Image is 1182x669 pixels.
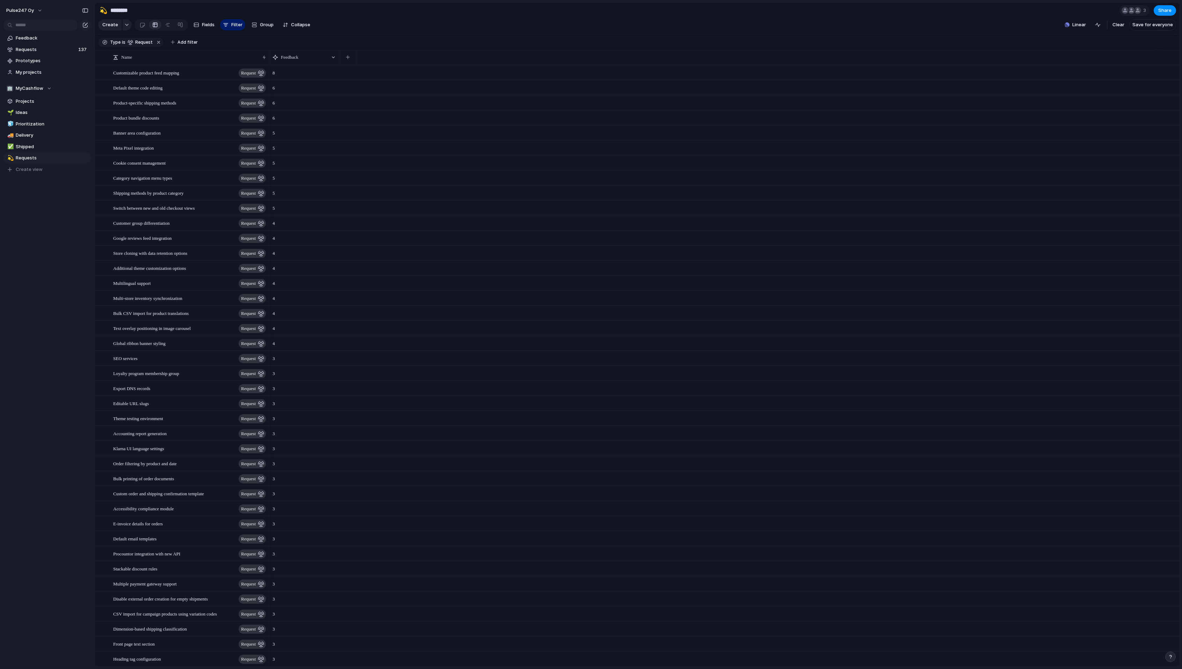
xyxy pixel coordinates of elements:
button: Create view [3,164,91,175]
button: request [239,309,266,318]
span: 6 [270,81,278,92]
button: Save for everyone [1129,19,1176,30]
span: Clear [1112,21,1124,28]
span: request [241,624,256,634]
span: request [241,233,256,243]
span: 3 [270,562,278,573]
span: Share [1158,7,1172,14]
span: 5 [270,201,278,212]
span: Google reviews feed integration [113,234,172,242]
span: Prototypes [16,57,88,64]
button: request [239,655,266,664]
span: request [241,654,256,664]
a: 🌱Ideas [3,107,91,118]
button: Create [98,19,122,30]
span: SEO services [113,354,138,362]
button: Filter [220,19,245,30]
button: request [239,549,266,559]
button: 🧊 [6,121,13,128]
span: Accessibility compliance module [113,504,174,512]
span: Front page text section [113,640,155,648]
span: request [241,98,256,108]
span: Collapse [291,21,310,28]
span: Order filtering by product and date [113,459,177,467]
span: Procountor integration with new API [113,549,180,557]
span: 5 [270,156,278,167]
span: 4 [270,276,278,287]
span: request [241,564,256,574]
span: request [241,504,256,514]
span: Editable URL slugs [113,399,149,407]
span: request [241,68,256,78]
span: Feedback [281,54,298,61]
span: Bulk CSV import for product translations [113,309,189,317]
button: request [239,354,266,363]
span: 3 [270,411,278,422]
span: 3 [270,607,278,618]
button: request [239,339,266,348]
span: request [241,579,256,589]
div: 🧊 [7,120,12,128]
span: 3 [270,396,278,407]
span: request [241,113,256,123]
span: 4 [270,336,278,347]
button: 🚚 [6,132,13,139]
span: request [133,39,153,45]
span: 3 [270,592,278,603]
span: Shipping methods by product category [113,189,183,197]
button: request [239,279,266,288]
button: request [239,159,266,168]
button: request [239,84,266,93]
span: request [241,414,256,424]
button: request [239,580,266,589]
button: request [239,69,266,78]
span: Customer group differentiation [113,219,170,227]
button: Add filter [167,37,202,47]
span: Default theme code editing [113,84,162,92]
button: request [239,219,266,228]
a: 🧊Prioritization [3,119,91,129]
a: 💫Requests [3,153,91,163]
a: 🚚Delivery [3,130,91,141]
span: Name [121,54,132,61]
span: My projects [16,69,88,76]
button: is [121,38,127,46]
button: 🏢MyCashflow [3,83,91,94]
span: request [241,429,256,439]
span: request [241,264,256,273]
button: request [239,264,266,273]
span: 3 [270,441,278,452]
span: 3 [270,456,278,467]
span: Multiple payment gateway support [113,580,177,588]
button: request [239,519,266,528]
button: request [239,114,266,123]
span: request [241,203,256,213]
span: 4 [270,246,278,257]
span: Pulse247 Oy [6,7,34,14]
span: request [241,324,256,333]
a: Prototypes [3,56,91,66]
span: request [241,369,256,379]
span: request [241,639,256,649]
button: request [239,640,266,649]
span: Customizable product feed mapping [113,69,179,77]
span: Shipped [16,143,88,150]
button: request [239,144,266,153]
button: request [239,324,266,333]
button: request [239,399,266,408]
span: Delivery [16,132,88,139]
span: 5 [270,186,278,197]
a: ✅Shipped [3,142,91,152]
button: request [239,129,266,138]
span: request [241,609,256,619]
span: Disable external order creation for empty shipments [113,595,208,603]
span: request [241,128,256,138]
button: 💫 [6,154,13,161]
span: Add filter [177,39,198,45]
div: 🚚 [7,131,12,139]
span: Fields [202,21,215,28]
button: request [239,189,266,198]
span: Klarna UI language settings [113,444,164,452]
